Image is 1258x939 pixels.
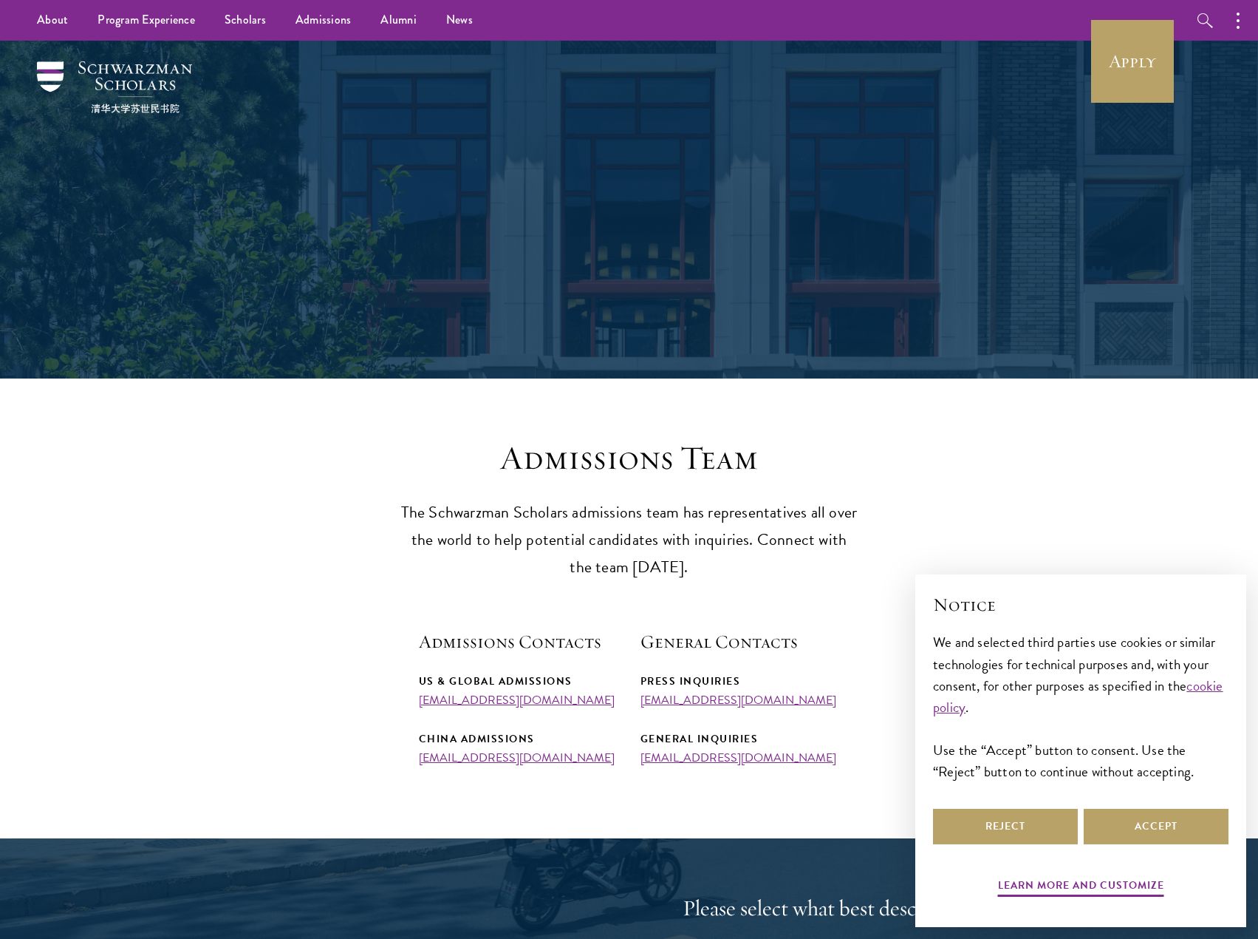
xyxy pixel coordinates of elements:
[933,592,1228,617] h2: Notice
[640,749,836,767] a: [EMAIL_ADDRESS][DOMAIN_NAME]
[419,730,618,748] div: China Admissions
[37,61,192,113] img: Schwarzman Scholars
[1084,809,1228,844] button: Accept
[419,691,615,709] a: [EMAIL_ADDRESS][DOMAIN_NAME]
[640,672,840,691] div: Press Inquiries
[640,730,840,748] div: General Inquiries
[998,876,1164,899] button: Learn more and customize
[400,438,858,479] h3: Admissions Team
[400,499,858,581] p: The Schwarzman Scholars admissions team has representatives all over the world to help potential ...
[640,691,836,709] a: [EMAIL_ADDRESS][DOMAIN_NAME]
[933,631,1228,782] div: We and selected third parties use cookies or similar technologies for technical purposes and, wit...
[933,675,1223,718] a: cookie policy
[419,629,618,654] h5: Admissions Contacts
[933,809,1078,844] button: Reject
[1091,20,1174,103] a: Apply
[419,672,618,691] div: US & Global Admissions
[640,629,840,654] h5: General Contacts
[607,894,1073,923] h4: Please select what best describes you:
[419,749,615,767] a: [EMAIL_ADDRESS][DOMAIN_NAME]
